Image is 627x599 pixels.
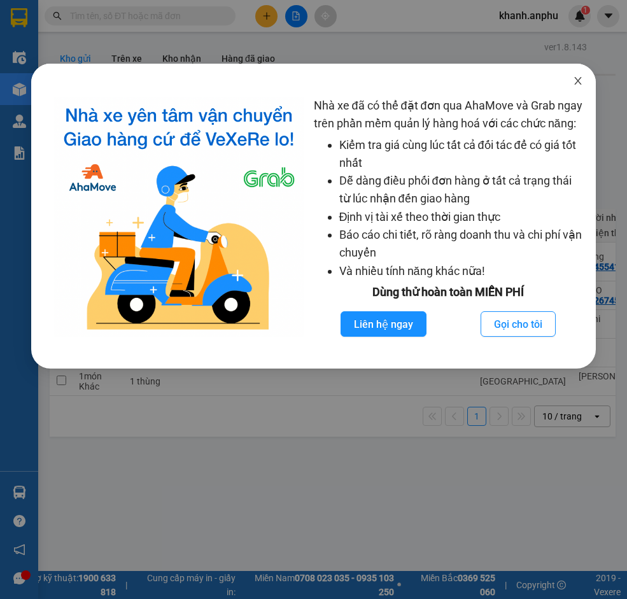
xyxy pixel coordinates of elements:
[339,208,583,226] li: Định vị tài xế theo thời gian thực
[339,262,583,280] li: Và nhiều tính năng khác nữa!
[54,97,303,337] img: logo
[481,311,556,337] button: Gọi cho tôi
[341,311,426,337] button: Liên hệ ngay
[314,283,583,301] div: Dùng thử hoàn toàn MIỄN PHÍ
[339,226,583,262] li: Báo cáo chi tiết, rõ ràng doanh thu và chi phí vận chuyển
[339,172,583,208] li: Dễ dàng điều phối đơn hàng ở tất cả trạng thái từ lúc nhận đến giao hàng
[560,64,596,99] button: Close
[494,316,542,332] span: Gọi cho tôi
[314,97,583,337] div: Nhà xe đã có thể đặt đơn qua AhaMove và Grab ngay trên phần mềm quản lý hàng hoá với các chức năng:
[354,316,413,332] span: Liên hệ ngay
[339,136,583,173] li: Kiểm tra giá cùng lúc tất cả đối tác để có giá tốt nhất
[573,76,583,86] span: close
